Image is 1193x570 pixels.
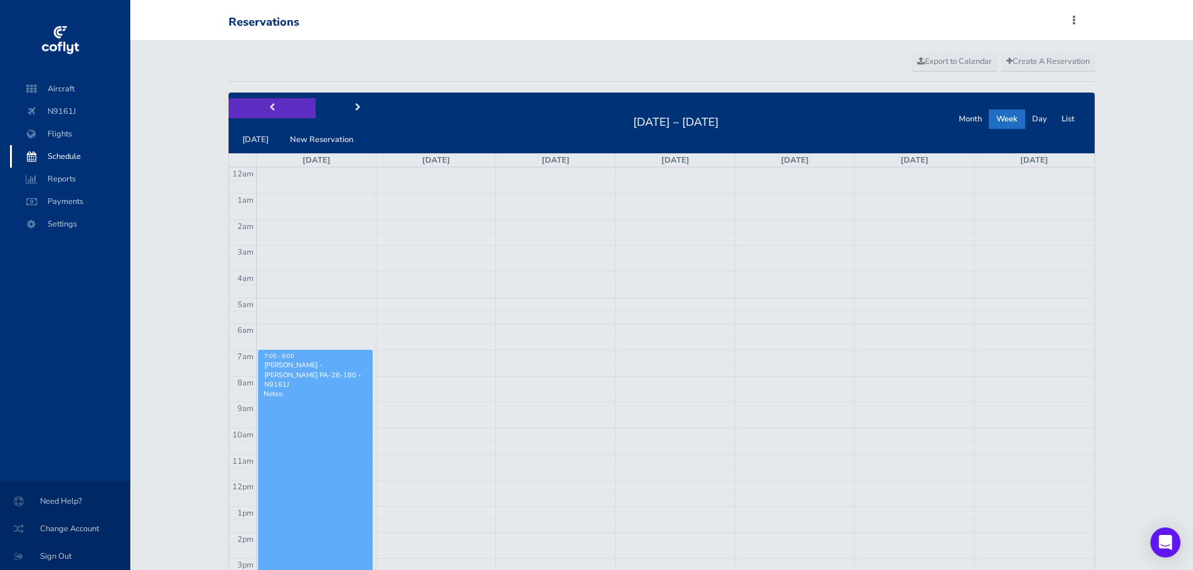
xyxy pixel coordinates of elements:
[912,53,998,71] a: Export to Calendar
[229,16,299,29] div: Reservations
[23,213,118,235] span: Settings
[237,377,254,389] span: 8am
[237,299,254,310] span: 5am
[315,98,401,118] button: next
[781,155,809,166] a: [DATE]
[232,455,254,467] span: 11am
[23,78,118,100] span: Aircraft
[23,123,118,145] span: Flights
[282,130,361,150] button: New Reservation
[237,247,254,258] span: 3am
[422,155,450,166] a: [DATE]
[237,351,254,362] span: 7am
[15,545,115,567] span: Sign Out
[237,273,254,284] span: 4am
[23,145,118,168] span: Schedule
[23,168,118,190] span: Reports
[1006,56,1090,67] span: Create A Reservation
[264,389,367,399] p: Notes:
[237,534,254,545] span: 2pm
[901,155,929,166] a: [DATE]
[661,155,689,166] a: [DATE]
[23,100,118,123] span: N9161J
[1020,155,1048,166] a: [DATE]
[237,403,254,414] span: 9am
[264,352,294,360] span: 7:00 - 8:00
[39,22,81,59] img: coflyt logo
[951,109,989,129] button: Month
[264,360,367,389] div: [PERSON_NAME] - [PERSON_NAME] PA-28-180 - N9161J
[232,168,254,180] span: 12am
[237,221,254,232] span: 2am
[232,481,254,492] span: 12pm
[15,490,115,512] span: Need Help?
[237,507,254,519] span: 1pm
[1025,109,1055,129] button: Day
[626,112,726,130] h2: [DATE] – [DATE]
[1001,53,1095,71] a: Create A Reservation
[917,56,992,67] span: Export to Calendar
[302,155,331,166] a: [DATE]
[232,429,254,440] span: 10am
[229,98,315,118] button: prev
[1054,109,1082,129] button: List
[237,325,254,336] span: 6am
[15,517,115,540] span: Change Account
[542,155,570,166] a: [DATE]
[237,195,254,206] span: 1am
[235,130,276,150] button: [DATE]
[1150,527,1180,557] div: Open Intercom Messenger
[989,109,1025,129] button: Week
[23,190,118,213] span: Payments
